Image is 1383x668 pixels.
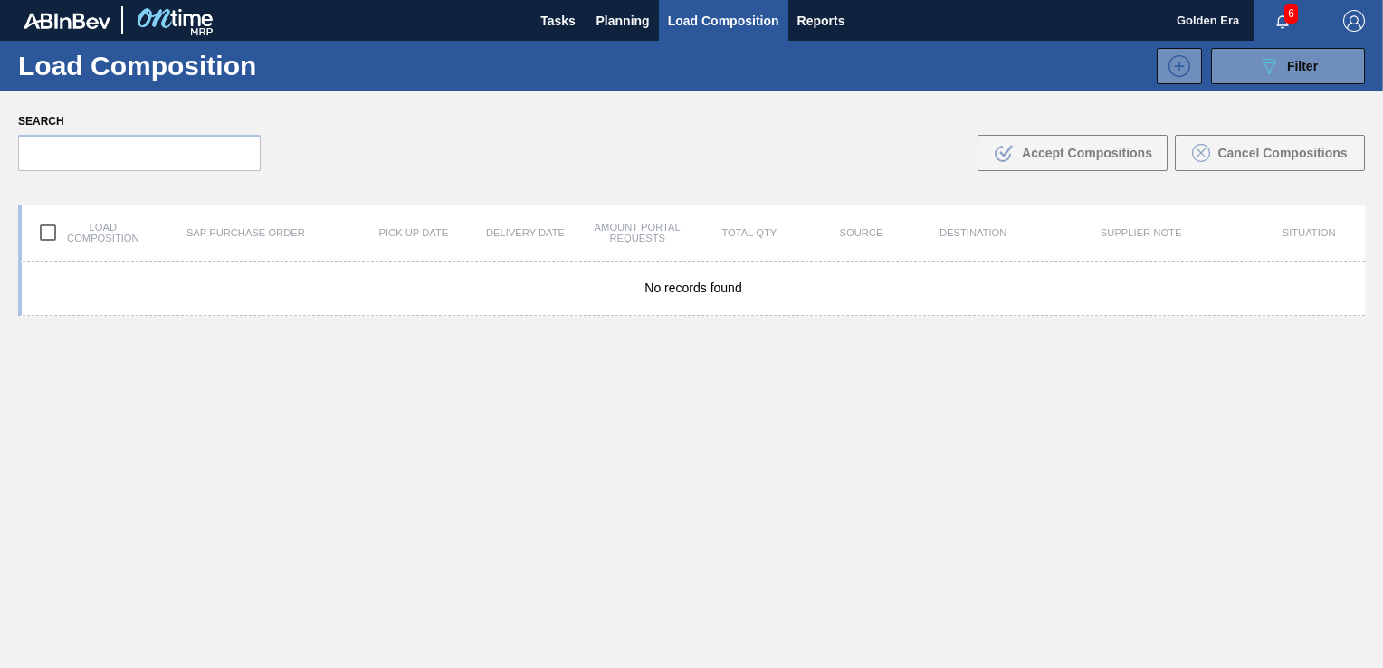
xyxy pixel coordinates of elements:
[797,10,845,32] span: Reports
[18,55,304,76] h1: Load Composition
[470,227,582,238] div: Delivery Date
[806,227,918,238] div: Source
[644,281,741,295] span: No records found
[917,227,1029,238] div: Destination
[1175,135,1365,171] button: Cancel Compositions
[1343,10,1365,32] img: Logout
[581,222,693,243] div: Amount Portal Requests
[1254,8,1311,33] button: Notifications
[693,227,806,238] div: Total Qty
[1253,227,1365,238] div: Situation
[668,10,779,32] span: Load Composition
[24,13,110,29] img: TNhmsLtSVTkK8tSr43FrP2fwEKptu5GPRR3wAAAABJRU5ErkJggg==
[1211,48,1365,84] button: Filter
[596,10,650,32] span: Planning
[978,135,1168,171] button: Accept Compositions
[1022,146,1152,160] span: Accept Compositions
[18,109,261,135] label: Search
[134,227,358,238] div: SAP Purchase Order
[1217,146,1347,160] span: Cancel Compositions
[1284,4,1298,24] span: 6
[1287,59,1318,73] span: Filter
[22,214,134,252] div: Load composition
[358,227,470,238] div: Pick up Date
[539,10,578,32] span: Tasks
[1029,227,1253,238] div: Supplier Note
[1148,48,1202,84] div: New Load Composition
